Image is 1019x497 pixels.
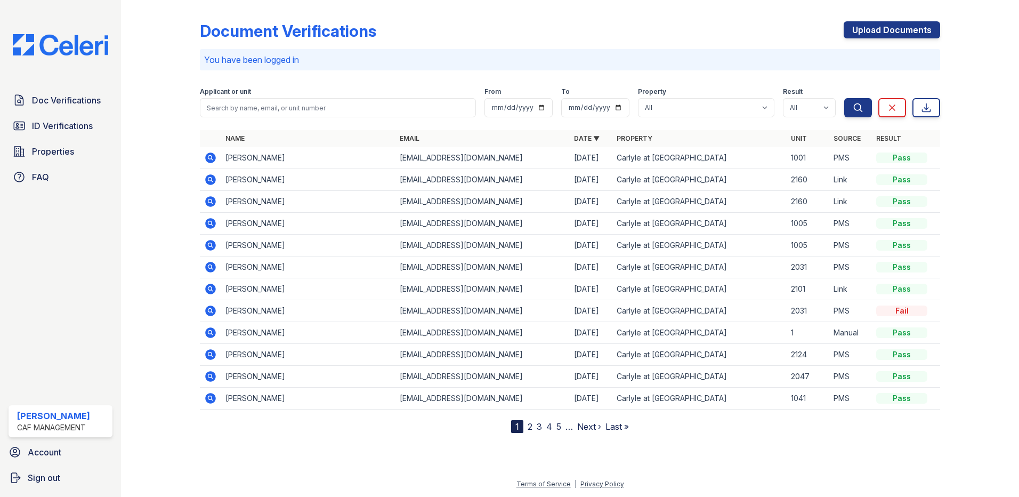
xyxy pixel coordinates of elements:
a: Doc Verifications [9,90,112,111]
td: [DATE] [570,191,612,213]
label: From [484,87,501,96]
label: Property [638,87,666,96]
td: [PERSON_NAME] [221,256,395,278]
td: [PERSON_NAME] [221,300,395,322]
td: Link [829,278,872,300]
a: Source [834,134,861,142]
td: [DATE] [570,278,612,300]
div: Pass [876,174,927,185]
td: 1005 [787,235,829,256]
button: Sign out [4,467,117,488]
a: Upload Documents [844,21,940,38]
td: Carlyle at [GEOGRAPHIC_DATA] [612,388,787,410]
td: 2031 [787,256,829,278]
td: 1041 [787,388,829,410]
a: FAQ [9,166,112,188]
td: [DATE] [570,213,612,235]
td: PMS [829,366,872,388]
div: Pass [876,196,927,207]
div: Pass [876,153,927,163]
a: Name [225,134,245,142]
td: Carlyle at [GEOGRAPHIC_DATA] [612,235,787,256]
td: [DATE] [570,344,612,366]
div: Pass [876,371,927,382]
td: [PERSON_NAME] [221,366,395,388]
a: Date ▼ [574,134,600,142]
label: Applicant or unit [200,87,251,96]
td: [EMAIL_ADDRESS][DOMAIN_NAME] [395,366,570,388]
td: Link [829,191,872,213]
input: Search by name, email, or unit number [200,98,476,117]
td: [PERSON_NAME] [221,388,395,410]
a: Properties [9,141,112,162]
td: PMS [829,235,872,256]
a: Email [400,134,419,142]
span: … [565,420,573,433]
td: 1005 [787,213,829,235]
td: Carlyle at [GEOGRAPHIC_DATA] [612,322,787,344]
a: Privacy Policy [580,480,624,488]
td: Carlyle at [GEOGRAPHIC_DATA] [612,191,787,213]
span: Sign out [28,471,60,484]
span: FAQ [32,171,49,183]
a: Last » [605,421,629,432]
td: 2160 [787,169,829,191]
div: Fail [876,306,927,316]
td: [EMAIL_ADDRESS][DOMAIN_NAME] [395,278,570,300]
div: [PERSON_NAME] [17,410,90,422]
td: Carlyle at [GEOGRAPHIC_DATA] [612,300,787,322]
div: Pass [876,284,927,294]
td: PMS [829,344,872,366]
td: [DATE] [570,256,612,278]
td: Carlyle at [GEOGRAPHIC_DATA] [612,147,787,169]
td: [EMAIL_ADDRESS][DOMAIN_NAME] [395,235,570,256]
a: 2 [528,421,532,432]
td: 2124 [787,344,829,366]
td: [EMAIL_ADDRESS][DOMAIN_NAME] [395,388,570,410]
span: Properties [32,145,74,158]
td: PMS [829,213,872,235]
div: Pass [876,393,927,404]
td: [PERSON_NAME] [221,235,395,256]
td: [PERSON_NAME] [221,322,395,344]
td: [DATE] [570,300,612,322]
div: Pass [876,218,927,229]
td: Carlyle at [GEOGRAPHIC_DATA] [612,278,787,300]
td: Manual [829,322,872,344]
div: 1 [511,420,523,433]
a: Next › [577,421,601,432]
td: [DATE] [570,366,612,388]
a: Unit [791,134,807,142]
span: Account [28,446,61,459]
td: [EMAIL_ADDRESS][DOMAIN_NAME] [395,344,570,366]
td: Carlyle at [GEOGRAPHIC_DATA] [612,366,787,388]
a: 3 [537,421,542,432]
td: Carlyle at [GEOGRAPHIC_DATA] [612,256,787,278]
td: [EMAIL_ADDRESS][DOMAIN_NAME] [395,256,570,278]
div: Document Verifications [200,21,376,41]
td: 2031 [787,300,829,322]
td: [DATE] [570,147,612,169]
a: 4 [546,421,552,432]
td: [DATE] [570,388,612,410]
td: [DATE] [570,235,612,256]
td: [EMAIL_ADDRESS][DOMAIN_NAME] [395,322,570,344]
td: [EMAIL_ADDRESS][DOMAIN_NAME] [395,147,570,169]
td: [PERSON_NAME] [221,191,395,213]
td: [PERSON_NAME] [221,278,395,300]
td: [PERSON_NAME] [221,344,395,366]
div: Pass [876,262,927,272]
td: PMS [829,388,872,410]
a: Property [617,134,652,142]
div: Pass [876,349,927,360]
td: [PERSON_NAME] [221,147,395,169]
td: Carlyle at [GEOGRAPHIC_DATA] [612,169,787,191]
div: Pass [876,240,927,251]
span: ID Verifications [32,119,93,132]
td: 1 [787,322,829,344]
td: 2160 [787,191,829,213]
a: ID Verifications [9,115,112,137]
td: Link [829,169,872,191]
td: [EMAIL_ADDRESS][DOMAIN_NAME] [395,169,570,191]
div: CAF Management [17,422,90,433]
